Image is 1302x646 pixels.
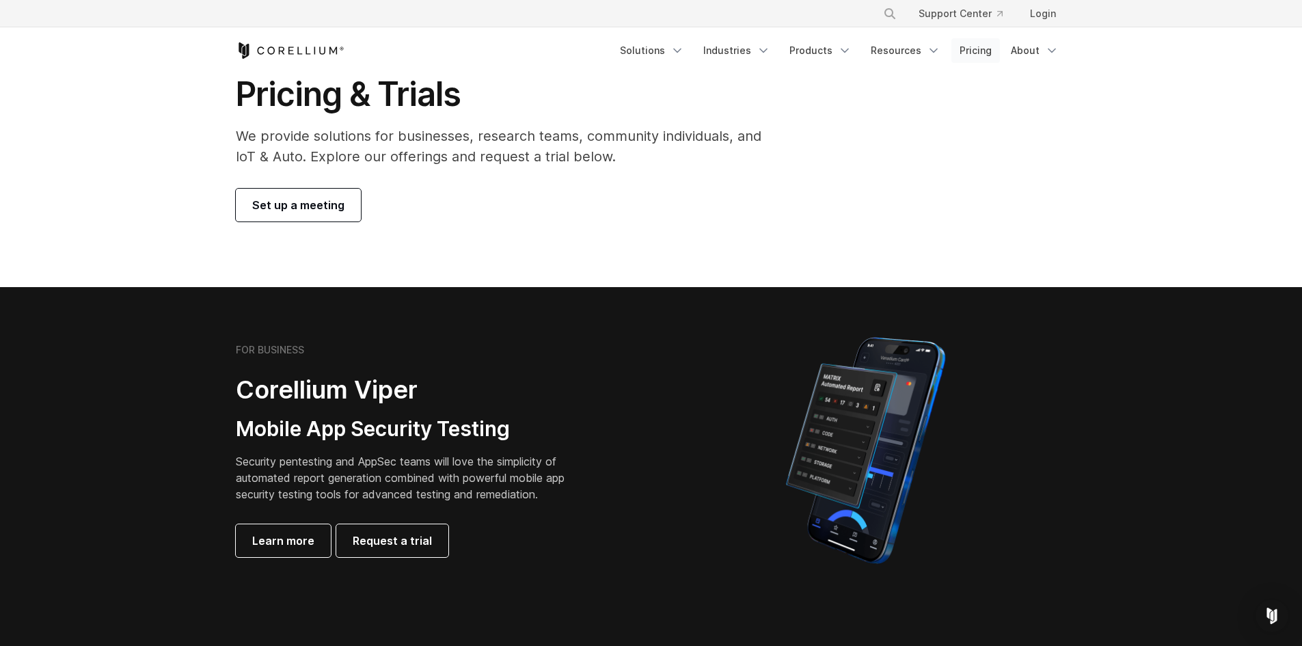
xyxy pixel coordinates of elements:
[236,42,344,59] a: Corellium Home
[878,1,902,26] button: Search
[612,38,692,63] a: Solutions
[863,38,949,63] a: Resources
[236,375,586,405] h2: Corellium Viper
[1256,600,1288,632] div: Open Intercom Messenger
[612,38,1067,63] div: Navigation Menu
[908,1,1014,26] a: Support Center
[781,38,860,63] a: Products
[951,38,1000,63] a: Pricing
[353,533,432,549] span: Request a trial
[236,344,304,356] h6: FOR BUSINESS
[236,524,331,557] a: Learn more
[336,524,448,557] a: Request a trial
[236,189,361,221] a: Set up a meeting
[236,126,781,167] p: We provide solutions for businesses, research teams, community individuals, and IoT & Auto. Explo...
[236,74,781,115] h1: Pricing & Trials
[1003,38,1067,63] a: About
[252,533,314,549] span: Learn more
[695,38,778,63] a: Industries
[867,1,1067,26] div: Navigation Menu
[763,331,968,570] img: Corellium MATRIX automated report on iPhone showing app vulnerability test results across securit...
[252,197,344,213] span: Set up a meeting
[1019,1,1067,26] a: Login
[236,416,586,442] h3: Mobile App Security Testing
[236,453,586,502] p: Security pentesting and AppSec teams will love the simplicity of automated report generation comb...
